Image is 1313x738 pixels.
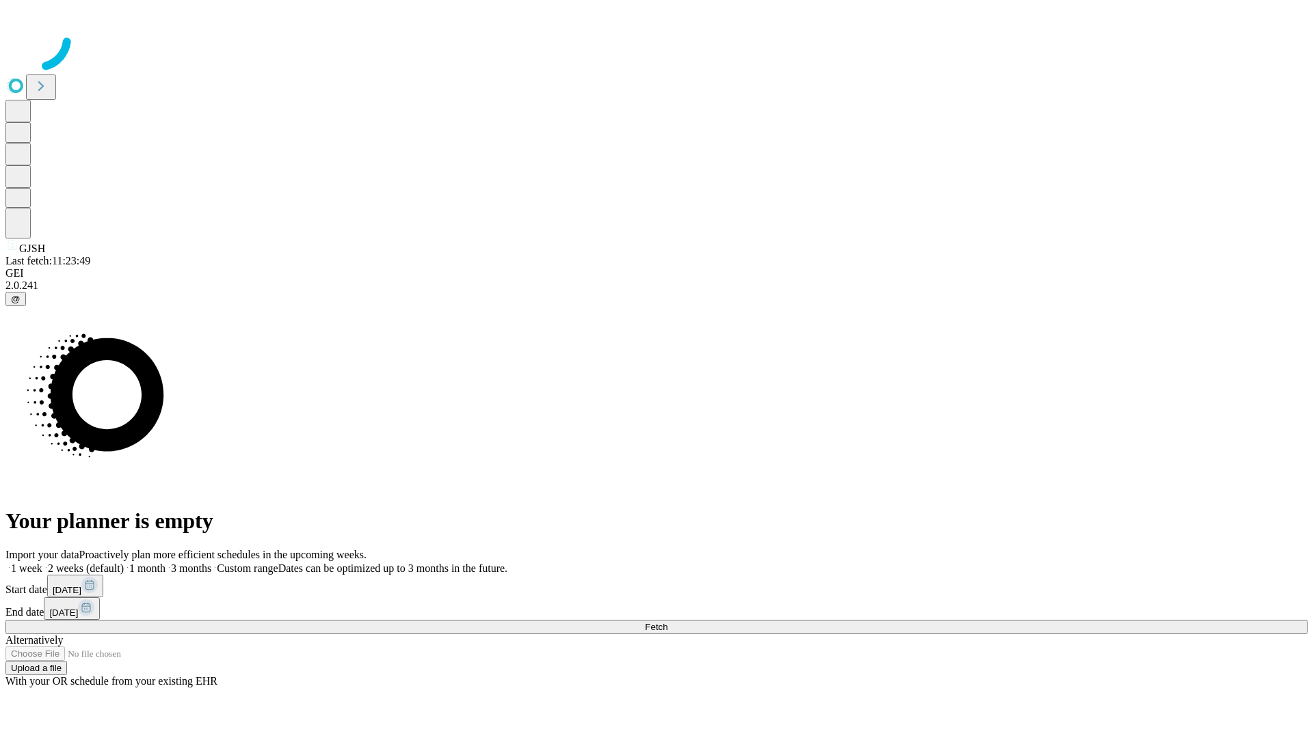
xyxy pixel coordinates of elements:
[217,562,278,574] span: Custom range
[5,675,217,687] span: With your OR schedule from your existing EHR
[44,597,100,620] button: [DATE]
[278,562,507,574] span: Dates can be optimized up to 3 months in the future.
[5,549,79,560] span: Import your data
[5,255,90,266] span: Last fetch: 11:23:49
[79,549,367,560] span: Proactively plan more efficient schedules in the upcoming weeks.
[5,575,1308,597] div: Start date
[19,243,45,254] span: GJSH
[5,508,1308,534] h1: Your planner is empty
[5,620,1308,634] button: Fetch
[11,294,21,304] span: @
[5,267,1308,279] div: GEI
[49,607,78,618] span: [DATE]
[5,292,26,306] button: @
[645,622,667,632] span: Fetch
[53,585,81,595] span: [DATE]
[5,634,63,646] span: Alternatively
[5,661,67,675] button: Upload a file
[47,575,103,597] button: [DATE]
[11,562,42,574] span: 1 week
[48,562,124,574] span: 2 weeks (default)
[5,279,1308,292] div: 2.0.241
[171,562,211,574] span: 3 months
[5,597,1308,620] div: End date
[129,562,165,574] span: 1 month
